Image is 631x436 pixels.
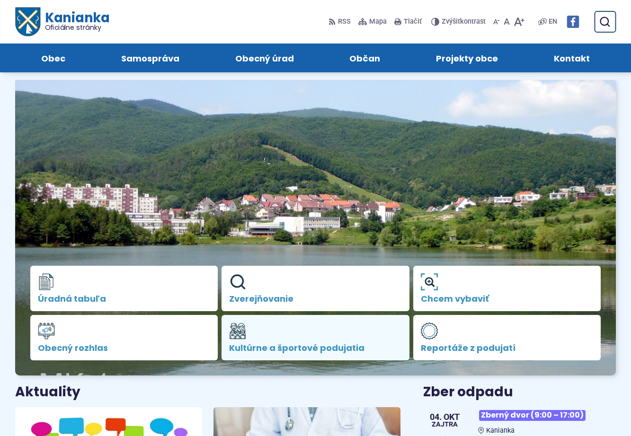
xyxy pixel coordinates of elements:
span: 04. okt [430,413,460,421]
button: Zmenšiť veľkosť písma [491,12,502,32]
a: Logo Kanianka, prejsť na domovskú stránku. [15,8,109,36]
span: kontrast [442,18,486,26]
a: Samospráva [103,44,198,72]
h3: Zber odpadu [423,385,616,400]
a: Mapa [356,12,389,32]
span: Občan [349,44,380,72]
span: Chcem vybaviť [421,294,593,304]
a: Projekty obce [418,44,516,72]
a: Obec [23,44,84,72]
a: Obecný úrad [217,44,312,72]
span: Reportáže z podujatí [421,343,593,353]
button: Tlačiť [392,12,424,32]
span: Obec [41,44,65,72]
span: Mapa [369,16,387,27]
span: RSS [338,16,351,27]
span: Kontakt [554,44,590,72]
span: Zvýšiť [442,17,460,26]
span: Samospráva [121,44,179,72]
span: Zverejňovanie [229,294,401,304]
span: Obecný úrad [235,44,294,72]
span: Zberný dvor (9:00 – 17:00) [479,410,586,421]
a: Obecný rozhlas [30,315,218,360]
a: Úradná tabuľa [30,266,218,311]
a: EN [547,16,559,27]
a: RSS [329,12,353,32]
span: Úradná tabuľa [38,294,210,304]
h1: Kanianka [40,11,109,31]
img: Prejsť na domovskú stránku [15,8,40,36]
span: EN [549,16,557,27]
span: Kanianka [486,427,515,435]
span: Obecný rozhlas [38,343,210,353]
a: Kultúrne a športové podujatia [222,315,409,360]
a: Chcem vybaviť [413,266,601,311]
span: Tlačiť [404,18,422,26]
span: Oficiálne stránky [44,24,109,31]
img: Prejsť na Facebook stránku [567,16,579,28]
button: Nastaviť pôvodnú veľkosť písma [502,12,512,32]
a: Kontakt [535,44,608,72]
span: Projekty obce [436,44,498,72]
span: Zajtra [430,421,460,428]
a: Občan [331,44,399,72]
a: Reportáže z podujatí [413,315,601,360]
a: Zverejňovanie [222,266,409,311]
a: Zberný dvor (9:00 – 17:00) Kanianka 04. okt Zajtra [423,406,616,435]
h3: Aktuality [15,385,80,400]
button: Zvýšiťkontrast [431,12,488,32]
span: Kultúrne a športové podujatia [229,343,401,353]
button: Zväčšiť veľkosť písma [512,12,526,32]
